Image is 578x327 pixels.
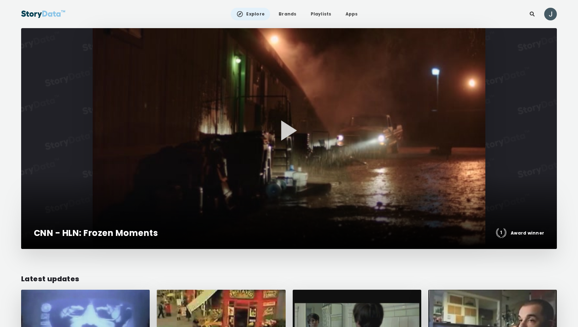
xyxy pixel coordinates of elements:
a: Apps [340,8,363,20]
img: StoryData Logo [21,8,66,20]
a: Explore [231,8,270,20]
div: Latest updates [21,274,557,284]
img: ACg8ocL4n2a6OBrbNl1cRdhqILMM1PVwDnCTNMmuJZ_RnCAKJCOm-A=s96-c [544,8,557,20]
a: Brands [273,8,302,20]
a: Playlists [305,8,337,20]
